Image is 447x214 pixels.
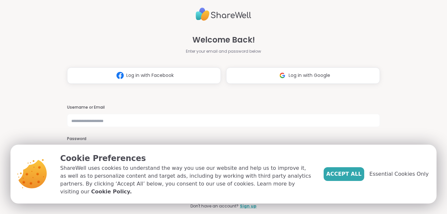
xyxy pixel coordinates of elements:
img: ShareWell Logomark [276,69,289,81]
span: Log in with Facebook [126,72,174,79]
p: Cookie Preferences [60,152,313,164]
img: ShareWell Logo [196,5,251,24]
p: ShareWell uses cookies to understand the way you use our website and help us to improve it, as we... [60,164,313,196]
span: Log in with Google [289,72,330,79]
span: Don't have an account? [190,203,239,209]
button: Accept All [324,167,364,181]
h3: Username or Email [67,105,380,110]
button: Log in with Google [226,67,380,84]
span: Welcome Back! [192,34,255,46]
span: Accept All [326,170,362,178]
span: Essential Cookies Only [369,170,429,178]
h3: Password [67,136,380,142]
a: Cookie Policy. [91,188,132,196]
button: Log in with Facebook [67,67,221,84]
span: Enter your email and password below [186,48,261,54]
a: Sign up [240,203,257,209]
img: ShareWell Logomark [114,69,126,81]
